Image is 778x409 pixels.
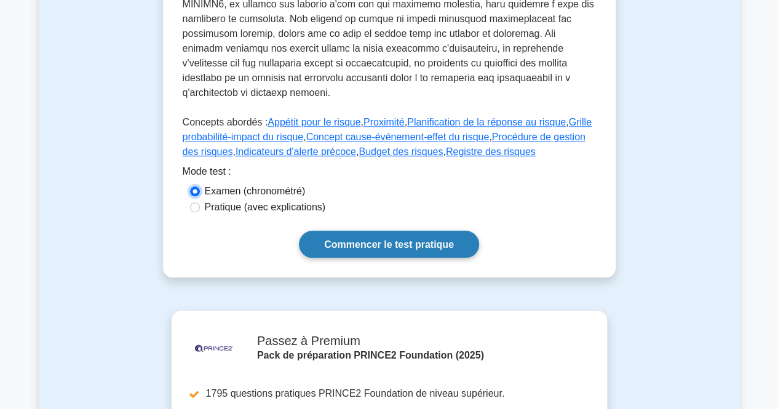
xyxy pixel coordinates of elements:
[268,117,360,127] a: Appétit pour le risque
[359,146,443,157] a: Budget des risques
[489,132,491,142] font: ,
[405,117,407,127] font: ,
[446,146,536,157] a: Registre des risques
[566,117,568,127] font: ,
[324,239,454,250] font: Commencer le test pratique
[306,132,490,142] a: Concept cause-événement-effet du risque
[363,117,405,127] a: Proximité
[303,132,306,142] font: ,
[356,146,359,157] font: ,
[205,186,306,196] font: Examen (chronométré)
[443,146,445,157] font: ,
[360,117,363,127] font: ,
[183,166,231,177] font: Mode test :
[205,202,326,212] font: Pratique (avec explications)
[299,231,479,257] a: Commencer le test pratique
[236,146,356,157] a: Indicateurs d'alerte précoce
[232,146,235,157] font: ,
[407,117,566,127] a: Planification de la réponse au risque
[183,117,268,127] font: Concepts abordés :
